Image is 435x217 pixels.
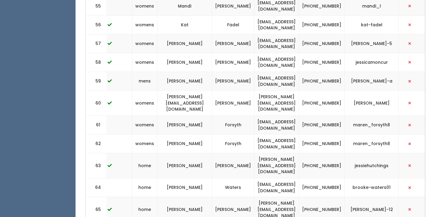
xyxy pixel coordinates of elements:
td: 59 [85,72,107,91]
td: [PERSON_NAME]-a [345,72,399,91]
td: [EMAIL_ADDRESS][DOMAIN_NAME] [254,72,299,91]
td: home [132,153,157,178]
td: [PERSON_NAME] [212,153,254,178]
td: Kat [157,15,212,34]
td: [PERSON_NAME] [157,134,212,153]
td: brooke-waters01 [345,178,399,197]
td: [PERSON_NAME] [157,34,212,53]
td: womens [132,53,157,72]
td: [PHONE_NUMBER] [299,53,345,72]
td: [PERSON_NAME] [212,34,254,53]
td: [PHONE_NUMBER] [299,72,345,91]
td: [EMAIL_ADDRESS][DOMAIN_NAME] [254,178,299,197]
td: home [132,178,157,197]
td: [PERSON_NAME] [212,53,254,72]
td: [PERSON_NAME] [157,178,212,197]
td: [PERSON_NAME] [157,72,212,91]
td: [EMAIL_ADDRESS][DOMAIN_NAME] [254,134,299,153]
td: 57 [85,34,107,53]
td: 60 [85,91,107,116]
td: [PERSON_NAME] [212,91,254,116]
td: [PERSON_NAME][EMAIL_ADDRESS][DOMAIN_NAME] [254,153,299,178]
td: [PERSON_NAME]-5 [345,34,399,53]
td: womens [132,115,157,134]
td: mens [132,72,157,91]
td: [PERSON_NAME] [157,115,212,134]
td: maren_forsyth8 [345,134,399,153]
td: womens [132,34,157,53]
td: [PHONE_NUMBER] [299,15,345,34]
td: [EMAIL_ADDRESS][DOMAIN_NAME] [254,115,299,134]
td: [PERSON_NAME][EMAIL_ADDRESS][DOMAIN_NAME] [254,91,299,116]
td: [EMAIL_ADDRESS][DOMAIN_NAME] [254,53,299,72]
td: [PERSON_NAME] [345,91,399,116]
td: 56 [85,15,107,34]
td: [PHONE_NUMBER] [299,134,345,153]
td: [PHONE_NUMBER] [299,178,345,197]
td: [PERSON_NAME] [212,72,254,91]
td: [PERSON_NAME] [157,53,212,72]
td: [PHONE_NUMBER] [299,34,345,53]
td: kat-fadel [345,15,399,34]
td: maren_forsyth8 [345,115,399,134]
td: jessicamoncur [345,53,399,72]
td: 58 [85,53,107,72]
td: [PHONE_NUMBER] [299,153,345,178]
td: womens [132,134,157,153]
td: [EMAIL_ADDRESS][DOMAIN_NAME] [254,34,299,53]
td: 62 [85,134,107,153]
td: [PHONE_NUMBER] [299,91,345,116]
td: Waters [212,178,254,197]
td: Forsyth [212,115,254,134]
td: Fadel [212,15,254,34]
td: [PERSON_NAME][EMAIL_ADDRESS][DOMAIN_NAME] [157,91,212,116]
td: 63 [85,153,107,178]
td: 64 [85,178,107,197]
td: womens [132,91,157,116]
td: womens [132,15,157,34]
td: [PHONE_NUMBER] [299,115,345,134]
td: 61 [85,115,107,134]
td: [PERSON_NAME] [157,153,212,178]
td: Forsyth [212,134,254,153]
td: jessiehutchings [345,153,399,178]
td: [EMAIL_ADDRESS][DOMAIN_NAME] [254,15,299,34]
